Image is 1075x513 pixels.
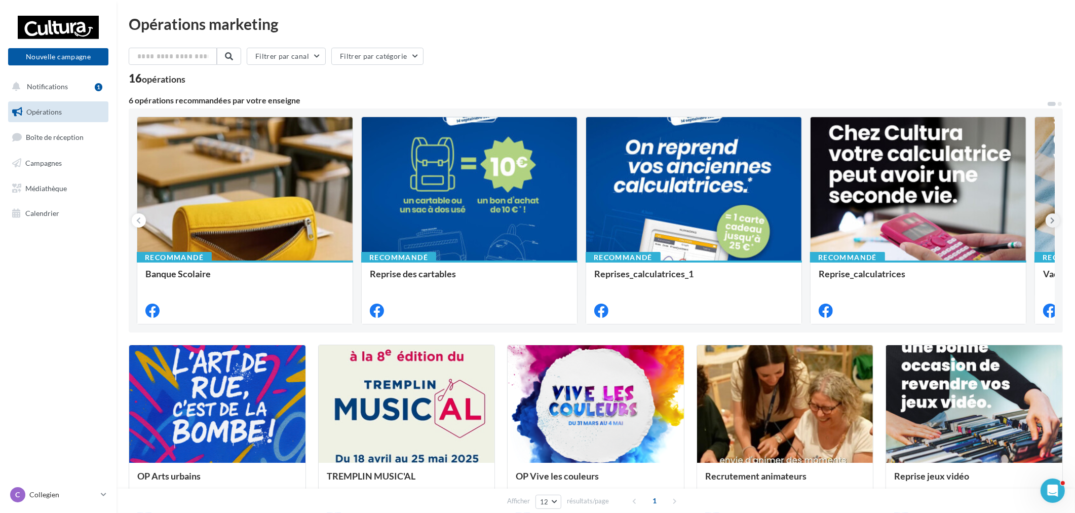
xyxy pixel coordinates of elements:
div: 16 [129,73,185,84]
span: Calendrier [25,209,59,217]
a: Opérations [6,101,110,123]
div: Recommandé [361,252,436,263]
span: Boîte de réception [26,133,84,141]
span: 1 [646,493,663,509]
div: OP Arts urbains [137,471,297,491]
div: TREMPLIN MUSIC'AL [327,471,487,491]
span: Opérations [26,107,62,116]
button: 12 [535,495,561,509]
div: Banque Scolaire [145,269,344,289]
button: Filtrer par canal [247,48,326,65]
span: Campagnes [25,159,62,167]
div: 6 opérations recommandées par votre enseigne [129,96,1047,104]
span: 12 [540,498,549,506]
div: 1 [95,83,102,91]
button: Notifications 1 [6,76,106,97]
p: Collegien [29,490,97,500]
span: C [16,490,20,500]
a: Calendrier [6,203,110,224]
div: Recommandé [586,252,661,263]
button: Nouvelle campagne [8,48,108,65]
div: Reprise_calculatrices [819,269,1018,289]
a: C Collegien [8,485,108,504]
div: Reprise jeux vidéo [894,471,1054,491]
div: OP Vive les couleurs [516,471,676,491]
iframe: Intercom live chat [1041,479,1065,503]
div: Opérations marketing [129,16,1063,31]
a: Boîte de réception [6,126,110,148]
a: Médiathèque [6,178,110,199]
span: Médiathèque [25,184,67,192]
div: opérations [142,75,185,84]
div: Recommandé [810,252,885,263]
a: Campagnes [6,153,110,174]
div: Reprise des cartables [370,269,569,289]
div: Reprises_calculatrices_1 [594,269,793,289]
span: Notifications [27,82,68,91]
div: Recommandé [137,252,212,263]
button: Filtrer par catégorie [331,48,424,65]
span: résultats/page [567,496,609,506]
span: Afficher [507,496,530,506]
div: Recrutement animateurs [705,471,865,491]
